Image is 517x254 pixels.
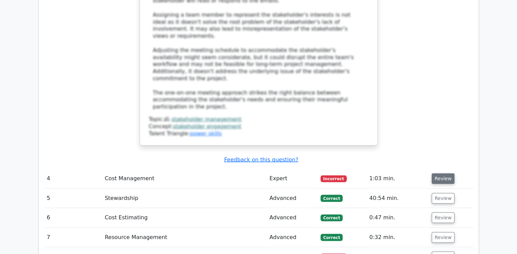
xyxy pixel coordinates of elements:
[267,169,318,188] td: Expert
[149,116,368,123] div: Topic:
[366,189,429,208] td: 40:54 min.
[102,189,267,208] td: Stewardship
[321,175,347,182] span: Incorrect
[432,232,455,243] button: Review
[267,189,318,208] td: Advanced
[432,173,455,184] button: Review
[267,208,318,227] td: Advanced
[432,193,455,204] button: Review
[267,228,318,247] td: Advanced
[102,208,267,227] td: Cost Estimating
[366,208,429,227] td: 0:47 min.
[102,169,267,188] td: Cost Management
[190,130,222,137] a: power skills
[44,189,102,208] td: 5
[44,169,102,188] td: 4
[366,169,429,188] td: 1:03 min.
[44,208,102,227] td: 6
[366,228,429,247] td: 0:32 min.
[44,228,102,247] td: 7
[171,116,241,122] a: stakeholder management
[149,116,368,137] div: Talent Triangle:
[321,195,343,202] span: Correct
[432,213,455,223] button: Review
[321,215,343,221] span: Correct
[149,123,368,130] div: Concept:
[173,123,241,130] a: stakeholder engagement
[321,234,343,241] span: Correct
[224,156,298,163] a: Feedback on this question?
[102,228,267,247] td: Resource Management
